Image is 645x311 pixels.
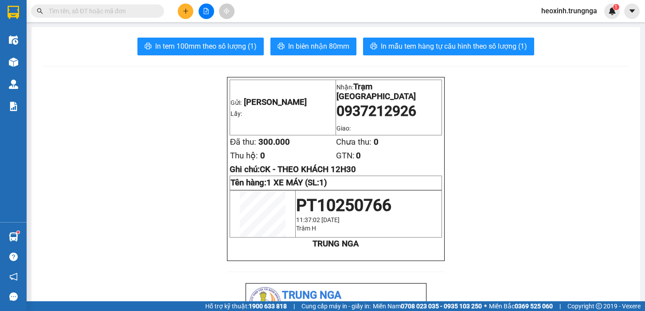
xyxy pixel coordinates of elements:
span: message [9,292,18,301]
input: Tìm tên, số ĐT hoặc mã đơn [49,6,153,16]
span: Chưa thu: [336,137,371,147]
sup: 1 [17,231,20,234]
span: Miền Bắc [489,301,553,311]
span: file-add [203,8,209,14]
button: printerIn mẫu tem hàng tự cấu hình theo số lượng (1) [363,38,534,55]
span: printer [278,42,285,51]
span: 1 XE MÁY (SL: [266,178,327,188]
img: warehouse-icon [9,58,18,67]
img: warehouse-icon [9,35,18,45]
strong: 1900 633 818 [249,303,287,310]
span: heoxinh.trungnga [534,5,604,16]
span: printer [145,42,152,51]
span: Giao: [336,125,351,132]
li: Trung Nga [250,287,422,304]
button: file-add [199,4,214,19]
span: 300.000 [258,137,290,147]
span: [PERSON_NAME] [244,97,307,107]
span: 0 [260,151,265,161]
span: search [37,8,43,14]
button: printerIn biên nhận 80mm [270,38,356,55]
span: GTN: [336,151,355,161]
span: Trâm H [296,225,316,232]
button: caret-down [624,4,640,19]
span: copyright [596,303,602,309]
p: Nhận: [336,82,441,101]
span: | [293,301,295,311]
button: printerIn tem 100mm theo số lượng (1) [137,38,264,55]
span: plus [183,8,189,14]
span: Đã thu: [230,137,256,147]
span: In biên nhận 80mm [288,41,349,52]
img: solution-icon [9,102,18,111]
strong: Tên hàng: [231,178,327,188]
span: PT10250766 [296,196,391,215]
span: question-circle [9,253,18,261]
img: warehouse-icon [9,232,18,242]
button: aim [219,4,235,19]
img: warehouse-icon [9,80,18,89]
span: Thu hộ: [230,151,258,161]
span: 11:37:02 [DATE] [296,216,340,223]
span: Miền Nam [373,301,482,311]
span: CK - THEO KHÁCH 12H30 [260,165,356,174]
span: Lấy: [231,110,242,117]
span: caret-down [628,7,636,15]
span: ⚪️ [484,304,487,308]
strong: TRUNG NGA [313,239,359,249]
span: | [559,301,561,311]
span: In mẫu tem hàng tự cấu hình theo số lượng (1) [381,41,527,52]
span: aim [223,8,230,14]
span: Ghi chú: [230,165,356,174]
span: 0 [374,137,379,147]
strong: 0708 023 035 - 0935 103 250 [401,303,482,310]
span: Hỗ trợ kỹ thuật: [205,301,287,311]
span: 1) [319,178,327,188]
span: 0937212926 [336,103,416,119]
span: 0 [356,151,361,161]
p: Gửi: [231,97,335,107]
strong: 0369 525 060 [515,303,553,310]
span: printer [370,42,377,51]
span: In tem 100mm theo số lượng (1) [155,41,257,52]
button: plus [178,4,193,19]
sup: 1 [613,4,619,10]
span: Cung cấp máy in - giấy in: [301,301,371,311]
span: notification [9,273,18,281]
img: icon-new-feature [608,7,616,15]
span: 1 [614,4,618,10]
span: Trạm [GEOGRAPHIC_DATA] [336,82,416,101]
img: logo-vxr [8,6,19,19]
